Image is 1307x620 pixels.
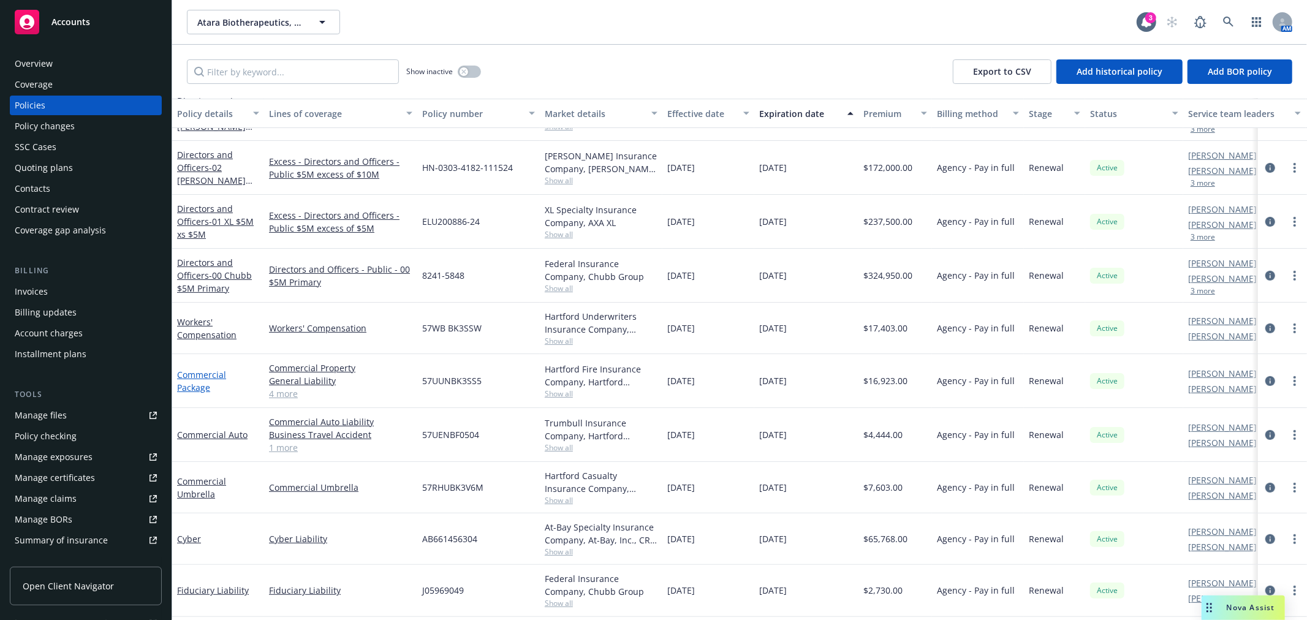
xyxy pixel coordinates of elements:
[662,99,754,128] button: Effective date
[937,107,1006,120] div: Billing method
[10,137,162,157] a: SSC Cases
[1095,585,1119,596] span: Active
[1085,99,1183,128] button: Status
[937,322,1015,335] span: Agency - Pay in full
[1077,66,1162,77] span: Add historical policy
[264,99,417,128] button: Lines of coverage
[1287,321,1302,336] a: more
[1227,602,1275,613] span: Nova Assist
[1263,374,1278,388] a: circleInformation
[759,322,787,335] span: [DATE]
[269,209,412,235] a: Excess - Directors and Officers - Public $5M excess of $5M
[177,429,248,440] a: Commercial Auto
[1095,429,1119,440] span: Active
[863,374,907,387] span: $16,923.00
[937,374,1015,387] span: Agency - Pay in full
[1287,428,1302,442] a: more
[937,269,1015,282] span: Agency - Pay in full
[937,161,1015,174] span: Agency - Pay in full
[1287,480,1302,495] a: more
[177,270,252,294] span: - 00 Chubb $5M Primary
[1029,584,1064,597] span: Renewal
[10,265,162,277] div: Billing
[937,532,1015,545] span: Agency - Pay in full
[545,203,657,229] div: XL Specialty Insurance Company, AXA XL
[1191,233,1215,241] button: 3 more
[545,175,657,186] span: Show all
[15,303,77,322] div: Billing updates
[15,179,50,198] div: Contacts
[1202,595,1285,620] button: Nova Assist
[1029,374,1064,387] span: Renewal
[197,16,303,29] span: Atara Biotherapeutics, Inc.
[10,158,162,178] a: Quoting plans
[1188,592,1257,605] a: [PERSON_NAME]
[937,428,1015,441] span: Agency - Pay in full
[15,54,53,74] div: Overview
[10,426,162,446] a: Policy checking
[269,374,412,387] a: General Liability
[10,282,162,301] a: Invoices
[177,149,246,199] a: Directors and Officers
[667,584,695,597] span: [DATE]
[863,161,912,174] span: $172,000.00
[937,584,1015,597] span: Agency - Pay in full
[1287,268,1302,283] a: more
[667,107,736,120] div: Effective date
[422,481,483,494] span: 57RHUBK3V6M
[937,215,1015,228] span: Agency - Pay in full
[15,551,93,571] div: Policy AI ingestions
[15,510,72,529] div: Manage BORs
[1287,214,1302,229] a: more
[1263,532,1278,546] a: circleInformation
[1029,428,1064,441] span: Renewal
[1095,482,1119,493] span: Active
[15,344,86,364] div: Installment plans
[545,310,657,336] div: Hartford Underwriters Insurance Company, Hartford Insurance Group
[545,149,657,175] div: [PERSON_NAME] Insurance Company, [PERSON_NAME] Insurance Group
[932,99,1024,128] button: Billing method
[759,584,787,597] span: [DATE]
[1095,270,1119,281] span: Active
[15,323,83,343] div: Account charges
[545,257,657,283] div: Federal Insurance Company, Chubb Group
[1029,215,1064,228] span: Renewal
[1029,161,1064,174] span: Renewal
[10,200,162,219] a: Contract review
[759,107,840,120] div: Expiration date
[1188,540,1257,553] a: [PERSON_NAME]
[269,263,412,289] a: Directors and Officers - Public - 00 $5M Primary
[545,546,657,557] span: Show all
[10,303,162,322] a: Billing updates
[177,162,252,199] span: - 02 [PERSON_NAME] $5M xs $10M
[269,532,412,545] a: Cyber Liability
[422,269,464,282] span: 8241-5848
[759,428,787,441] span: [DATE]
[51,17,90,27] span: Accounts
[1029,107,1067,120] div: Stage
[1095,376,1119,387] span: Active
[1263,321,1278,336] a: circleInformation
[863,584,903,597] span: $2,730.00
[667,428,695,441] span: [DATE]
[1188,203,1257,216] a: [PERSON_NAME]
[10,551,162,571] a: Policy AI ingestions
[1202,595,1217,620] div: Drag to move
[10,468,162,488] a: Manage certificates
[1287,374,1302,388] a: more
[759,161,787,174] span: [DATE]
[15,96,45,115] div: Policies
[23,580,114,592] span: Open Client Navigator
[545,363,657,388] div: Hartford Fire Insurance Company, Hartford Insurance Group
[1024,99,1085,128] button: Stage
[863,532,907,545] span: $65,768.00
[1188,489,1257,502] a: [PERSON_NAME]
[187,10,340,34] button: Atara Biotherapeutics, Inc.
[754,99,858,128] button: Expiration date
[667,374,695,387] span: [DATE]
[1191,287,1215,295] button: 3 more
[667,269,695,282] span: [DATE]
[422,107,521,120] div: Policy number
[1188,272,1257,285] a: [PERSON_NAME]
[10,510,162,529] a: Manage BORs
